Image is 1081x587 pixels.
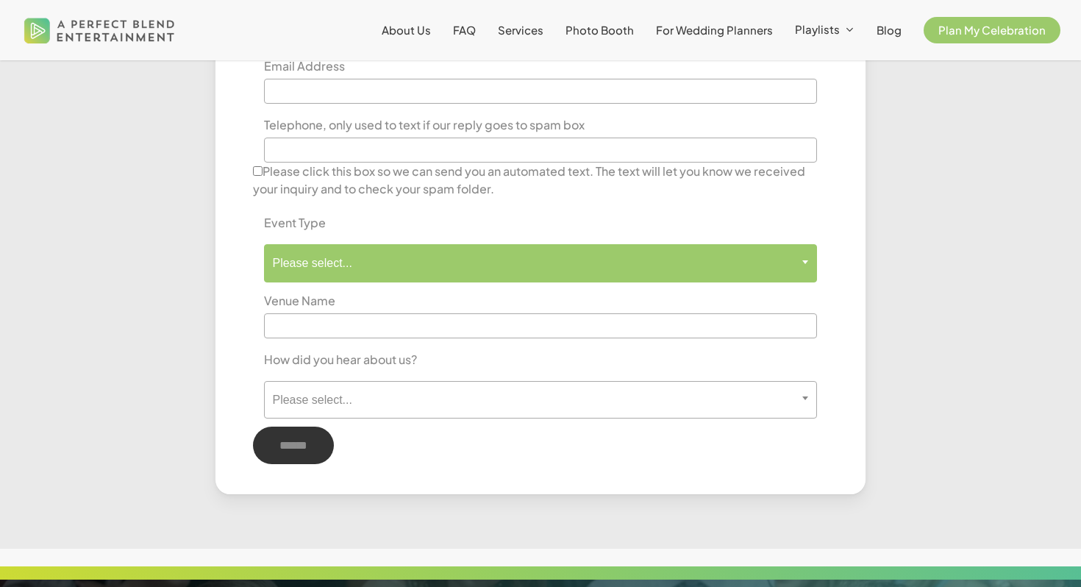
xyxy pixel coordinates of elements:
[382,24,431,36] a: About Us
[938,23,1046,37] span: Plan My Celebration
[498,24,543,36] a: Services
[382,23,431,37] span: About Us
[656,24,773,36] a: For Wedding Planners
[795,24,855,37] a: Playlists
[877,23,902,37] span: Blog
[566,23,634,37] span: Photo Booth
[453,23,476,37] span: FAQ
[498,23,543,37] span: Services
[21,6,179,54] img: A Perfect Blend Entertainment
[265,393,816,407] span: Please select...
[264,381,816,419] span: Please select...
[453,24,476,36] a: FAQ
[253,163,827,198] label: Please click this box so we can send you an automated text. The text will let you know we receive...
[877,24,902,36] a: Blog
[253,214,337,232] label: Event Type
[253,166,263,176] input: Please click this box so we can send you an automated text. The text will let you know we receive...
[253,116,596,134] label: Telephone, only used to text if our reply goes to spam box
[795,22,840,36] span: Playlists
[265,256,816,270] span: Please select...
[253,57,356,75] label: Email Address
[566,24,634,36] a: Photo Booth
[656,23,773,37] span: For Wedding Planners
[264,244,816,282] span: Please select...
[253,292,346,310] label: Venue Name
[924,24,1060,36] a: Plan My Celebration
[253,351,428,369] label: How did you hear about us?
